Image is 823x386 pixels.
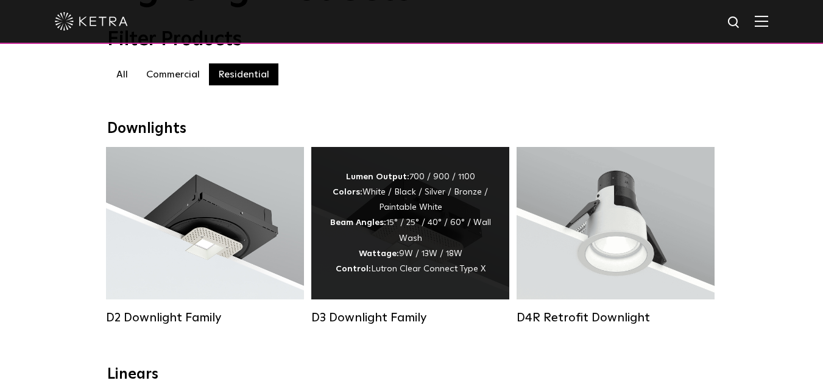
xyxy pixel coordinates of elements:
[137,63,209,85] label: Commercial
[107,63,137,85] label: All
[517,310,715,325] div: D4R Retrofit Downlight
[755,15,768,27] img: Hamburger%20Nav.svg
[330,218,386,227] strong: Beam Angles:
[336,265,371,273] strong: Control:
[106,310,304,325] div: D2 Downlight Family
[55,12,128,30] img: ketra-logo-2019-white
[107,120,716,138] div: Downlights
[311,310,509,325] div: D3 Downlight Family
[209,63,278,85] label: Residential
[346,173,409,181] strong: Lumen Output:
[727,15,742,30] img: search icon
[107,366,716,384] div: Linears
[330,170,491,277] div: 700 / 900 / 1100 White / Black / Silver / Bronze / Paintable White 15° / 25° / 40° / 60° / Wall W...
[371,265,486,273] span: Lutron Clear Connect Type X
[311,147,509,325] a: D3 Downlight Family Lumen Output:700 / 900 / 1100Colors:White / Black / Silver / Bronze / Paintab...
[106,147,304,325] a: D2 Downlight Family Lumen Output:1200Colors:White / Black / Gloss Black / Silver / Bronze / Silve...
[333,188,362,196] strong: Colors:
[517,147,715,325] a: D4R Retrofit Downlight Lumen Output:800Colors:White / BlackBeam Angles:15° / 25° / 40° / 60°Watta...
[359,249,399,258] strong: Wattage:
